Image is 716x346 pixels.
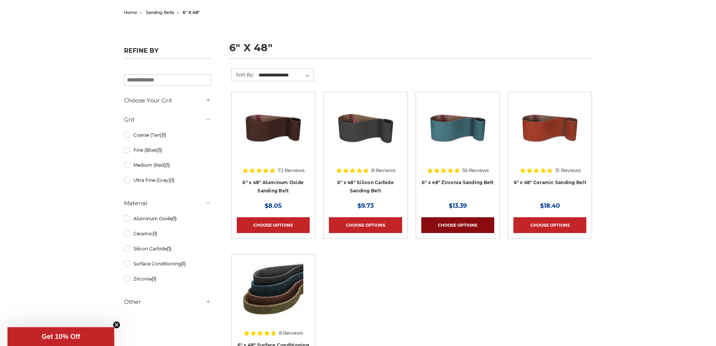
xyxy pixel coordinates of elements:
[124,47,211,59] h5: Refine by
[124,174,211,187] a: Ultra Fine (Gray)
[421,98,494,171] a: 6" x 48" Zirconia Sanding Belt
[329,98,402,171] a: 6" x 48" Silicon Carbide File Belt
[242,180,304,194] a: 6" x 48" Aluminum Oxide Sanding Belt
[237,98,310,171] a: 6" x 48" Aluminum Oxide Sanding Belt
[279,331,303,335] span: 8 Reviews
[153,231,157,236] span: (1)
[428,98,488,158] img: 6" x 48" Zirconia Sanding Belt
[520,98,580,158] img: 6" x 48" Ceramic Sanding Belt
[335,98,395,158] img: 6" x 48" Silicon Carbide File Belt
[183,10,200,15] span: 6" x 48"
[124,115,211,124] h5: Grit
[422,180,494,185] a: 6" x 48" Zirconia Sanding Belt
[513,98,586,171] a: 6" x 48" Ceramic Sanding Belt
[329,217,402,233] a: Choose Options
[124,227,211,240] a: Ceramic
[449,202,467,209] span: $13.39
[540,202,560,209] span: $18.40
[170,177,174,183] span: (1)
[337,180,394,194] a: 6" x 48" Silicon Carbide Sanding Belt
[462,168,489,173] span: 55 Reviews
[237,260,310,333] a: 6"x48" Surface Conditioning Sanding Belts
[357,202,374,209] span: $9.73
[265,202,282,209] span: $8.05
[243,260,303,320] img: 6"x48" Surface Conditioning Sanding Belts
[124,128,211,142] a: Coarse (Tan)
[172,216,177,221] span: (1)
[113,321,120,329] button: Close teaser
[257,70,313,81] select: Sort By:
[165,162,170,168] span: (1)
[124,10,137,15] a: home
[124,297,211,306] h5: Other
[124,257,211,270] a: Surface Conditioning
[124,272,211,285] a: Zirconia
[243,98,303,158] img: 6" x 48" Aluminum Oxide Sanding Belt
[124,242,211,255] a: Silicon Carbide
[371,168,395,173] span: 8 Reviews
[229,43,592,59] h1: 6" x 48"
[237,217,310,233] a: Choose Options
[124,212,211,225] a: Aluminum Oxide
[157,147,162,153] span: (1)
[278,168,304,173] span: 72 Reviews
[421,217,494,233] a: Choose Options
[42,333,80,340] span: Get 10% Off
[181,261,186,267] span: (1)
[124,96,211,105] h5: Choose Your Grit
[232,69,254,80] label: Sort By:
[152,276,156,282] span: (1)
[8,327,114,346] div: Get 10% OffClose teaser
[124,199,211,208] h5: Material
[514,180,586,185] a: 6" x 48" Ceramic Sanding Belt
[513,217,586,233] a: Choose Options
[124,159,211,172] a: Medium (Red)
[146,10,174,15] a: sanding belts
[124,143,211,157] a: Fine (Blue)
[167,246,171,251] span: (1)
[162,132,166,138] span: (1)
[555,168,581,173] span: 31 Reviews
